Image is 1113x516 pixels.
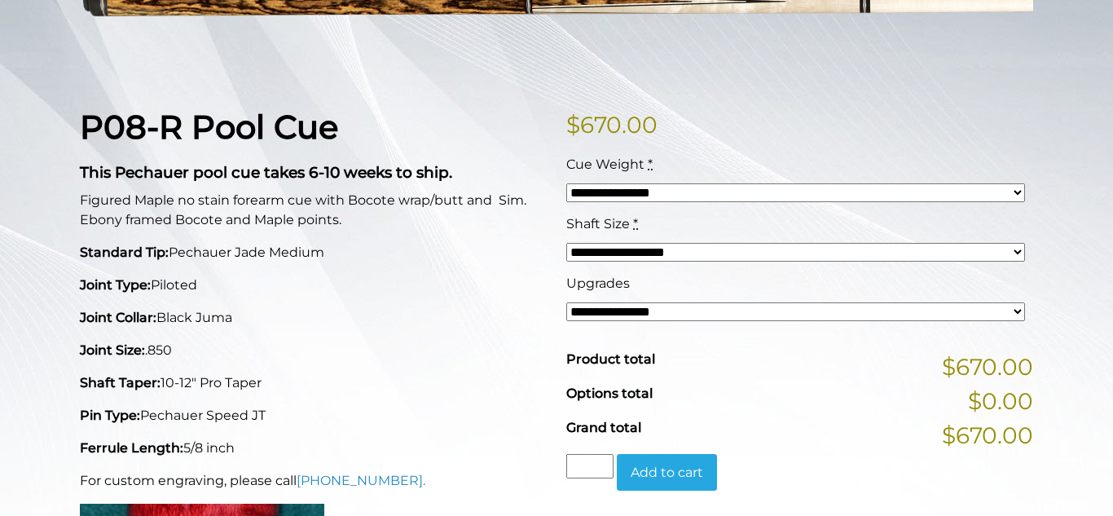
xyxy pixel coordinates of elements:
strong: Standard Tip: [80,245,169,260]
p: Pechauer Speed JT [80,406,547,426]
p: Pechauer Jade Medium [80,243,547,262]
p: Figured Maple no stain forearm cue with Bocote wrap/butt and Sim. Ebony framed Bocote and Maple p... [80,191,547,230]
a: [PHONE_NUMBER]. [297,473,425,488]
span: Upgrades [566,276,630,291]
abbr: required [648,157,653,172]
span: $ [566,111,580,139]
span: Shaft Size [566,216,630,232]
p: .850 [80,341,547,360]
strong: Joint Collar: [80,310,156,325]
strong: Ferrule Length: [80,440,183,456]
strong: This Pechauer pool cue takes 6-10 weeks to ship. [80,163,452,182]
span: Grand total [566,420,641,435]
p: 5/8 inch [80,439,547,458]
p: Piloted [80,276,547,295]
span: $0.00 [968,384,1033,418]
strong: P08-R Pool Cue [80,107,338,147]
button: Add to cart [617,454,717,492]
p: 10-12" Pro Taper [80,373,547,393]
strong: Joint Size: [80,342,145,358]
input: Product quantity [566,454,614,479]
strong: Joint Type: [80,277,151,293]
p: Black Juma [80,308,547,328]
strong: Shaft Taper: [80,375,161,390]
span: Cue Weight [566,157,644,172]
span: $670.00 [942,350,1033,384]
span: Options total [566,386,653,401]
span: Product total [566,351,655,367]
strong: Pin Type: [80,408,140,423]
span: $670.00 [942,418,1033,452]
abbr: required [633,216,638,232]
bdi: 670.00 [566,111,658,139]
p: For custom engraving, please call [80,471,547,491]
